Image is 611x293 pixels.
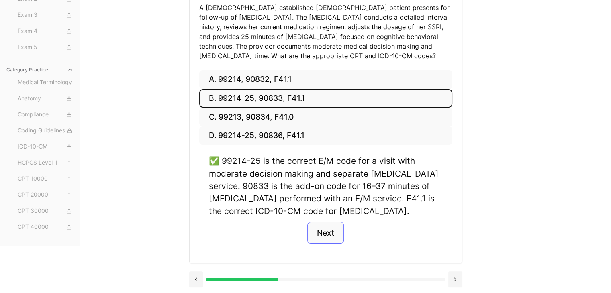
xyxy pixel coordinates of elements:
button: CPT 50000 [14,237,77,250]
p: A [DEMOGRAPHIC_DATA] established [DEMOGRAPHIC_DATA] patient presents for follow-up of [MEDICAL_DA... [199,3,452,61]
span: HCPCS Level II [18,159,74,167]
button: Compliance [14,108,77,121]
span: CPT 20000 [18,191,74,199]
span: Exam 3 [18,11,74,20]
span: CPT 10000 [18,175,74,183]
button: Coding Guidelines [14,124,77,137]
button: Exam 4 [14,25,77,38]
button: CPT 40000 [14,221,77,234]
div: ✅ 99214-25 is the correct E/M code for a visit with moderate decision making and separate [MEDICA... [209,155,443,217]
span: Exam 5 [18,43,74,52]
button: HCPCS Level II [14,157,77,169]
button: Category Practice [3,63,77,76]
span: Compliance [18,110,74,119]
span: CPT 50000 [18,239,74,248]
span: Medical Terminology [18,78,74,87]
button: Anatomy [14,92,77,105]
span: ICD-10-CM [18,142,74,151]
button: CPT 30000 [14,205,77,218]
button: Medical Terminology [14,76,77,89]
span: CPT 30000 [18,207,74,216]
button: Exam 3 [14,9,77,22]
button: D. 99214-25, 90836, F41.1 [199,126,452,145]
span: Coding Guidelines [18,126,74,135]
button: C. 99213, 90834, F41.0 [199,108,452,126]
span: Exam 4 [18,27,74,36]
button: ICD-10-CM [14,140,77,153]
button: B. 99214-25, 90833, F41.1 [199,89,452,108]
button: Next [307,222,344,244]
button: CPT 10000 [14,173,77,185]
span: Anatomy [18,94,74,103]
span: CPT 40000 [18,223,74,232]
button: CPT 20000 [14,189,77,201]
button: A. 99214, 90832, F41.1 [199,70,452,89]
button: Exam 5 [14,41,77,54]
